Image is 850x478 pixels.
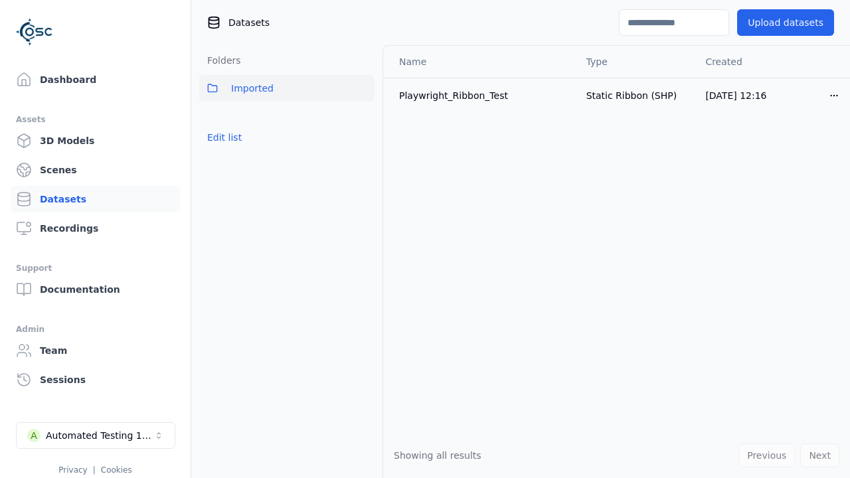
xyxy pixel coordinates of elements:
[46,429,153,442] div: Automated Testing 1 - Playwright
[199,75,375,102] button: Imported
[705,90,766,101] span: [DATE] 12:16
[695,46,818,78] th: Created
[231,80,274,96] span: Imported
[16,321,175,337] div: Admin
[16,13,53,50] img: Logo
[11,276,180,303] a: Documentation
[11,215,180,242] a: Recordings
[11,186,180,212] a: Datasets
[737,9,834,36] button: Upload datasets
[399,89,565,102] div: Playwright_Ribbon_Test
[576,78,695,113] td: Static Ribbon (SHP)
[11,337,180,364] a: Team
[199,54,241,67] h3: Folders
[11,127,180,154] a: 3D Models
[93,465,96,475] span: |
[383,46,576,78] th: Name
[11,366,180,393] a: Sessions
[394,450,481,461] span: Showing all results
[101,465,132,475] a: Cookies
[199,125,250,149] button: Edit list
[16,260,175,276] div: Support
[58,465,87,475] a: Privacy
[11,157,180,183] a: Scenes
[27,429,41,442] div: A
[16,422,175,449] button: Select a workspace
[16,112,175,127] div: Assets
[228,16,270,29] span: Datasets
[576,46,695,78] th: Type
[11,66,180,93] a: Dashboard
